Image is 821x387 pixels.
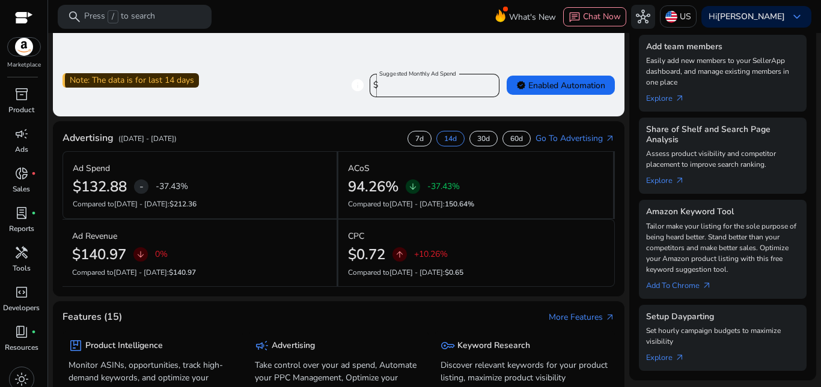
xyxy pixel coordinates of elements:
[445,199,474,209] span: 150.64%
[709,13,785,21] p: Hi
[348,246,385,263] h2: $0.72
[510,134,523,143] p: 60d
[516,80,526,90] span: verified
[156,182,188,191] p: -37.43%
[563,7,626,26] button: chatChat Now
[675,94,685,103] span: arrow_outward
[63,73,199,88] div: Note: The data is for last 14 days
[408,182,418,191] span: arrow_downward
[646,42,800,52] h5: Add team members
[441,338,455,353] span: key
[536,132,615,145] a: Go To Advertisingarrow_outward
[3,302,40,313] p: Developers
[13,184,30,194] p: Sales
[348,267,604,278] p: Compared to :
[348,230,364,242] p: CPC
[118,133,177,144] p: ([DATE] - [DATE])
[31,171,36,176] span: fiber_manual_record
[114,199,168,209] span: [DATE] - [DATE]
[31,211,36,215] span: fiber_manual_record
[14,372,29,386] span: light_mode
[427,182,460,191] p: -37.43%
[631,5,655,29] button: hub
[646,125,800,145] h5: Share of Shelf and Search Page Analysis
[415,134,424,143] p: 7d
[67,10,82,24] span: search
[477,134,490,143] p: 30d
[348,178,398,196] h2: 94.26%
[717,11,785,22] b: [PERSON_NAME]
[790,10,804,24] span: keyboard_arrow_down
[72,230,117,242] p: Ad Revenue
[646,170,694,187] a: Explorearrow_outward
[85,341,163,351] h5: Product Intelligence
[31,329,36,334] span: fiber_manual_record
[414,250,448,259] p: +10.26%
[73,178,127,196] h2: $132.88
[7,61,41,70] p: Marketplace
[114,268,167,277] span: [DATE] - [DATE]
[445,268,463,277] span: $0.65
[169,268,196,277] span: $140.97
[680,6,691,27] p: US
[155,250,168,259] p: 0%
[108,10,118,23] span: /
[457,341,530,351] h5: Keyword Research
[646,88,694,104] a: Explorearrow_outward
[139,179,144,194] span: -
[63,311,122,323] h4: Features (15)
[255,338,269,353] span: campaign
[169,199,197,209] span: $212.36
[444,134,457,143] p: 14d
[675,353,685,362] span: arrow_outward
[605,313,615,322] span: arrow_outward
[14,285,29,299] span: code_blocks
[13,263,31,274] p: Tools
[646,312,800,322] h5: Setup Dayparting
[569,11,581,23] span: chat
[646,207,800,217] h5: Amazon Keyword Tool
[8,38,40,56] img: amazon.svg
[646,275,721,292] a: Add To Chrome
[507,76,615,95] button: verifiedEnabled Automation
[9,223,34,234] p: Reports
[14,245,29,260] span: handyman
[63,133,114,144] h4: Advertising
[549,311,615,323] a: More Featuresarrow_outward
[84,10,155,23] p: Press to search
[379,70,456,78] mat-label: Suggested Monthly Ad Spend
[72,267,327,278] p: Compared to :
[395,250,404,259] span: arrow_upward
[646,221,800,275] p: Tailor make your listing for the sole purpose of being heard better. Stand better than your compe...
[348,199,603,209] p: Compared to :
[646,347,694,364] a: Explorearrow_outward
[583,11,621,22] span: Chat Now
[389,268,443,277] span: [DATE] - [DATE]
[14,325,29,339] span: book_4
[646,55,800,88] p: Easily add new members to your SellerApp dashboard, and manage existing members in one place
[73,199,327,209] p: Compared to :
[136,250,145,259] span: arrow_downward
[675,176,685,185] span: arrow_outward
[350,78,365,92] span: info
[441,359,609,384] p: Discover relevant keywords for your product listing, maximize product visibility
[702,281,712,290] span: arrow_outward
[73,162,110,175] p: Ad Spend
[646,148,800,170] p: Assess product visibility and competitor placement to improve search ranking.
[72,246,126,263] h2: $140.97
[389,199,443,209] span: [DATE] - [DATE]
[272,341,315,351] h5: Advertising
[373,79,378,91] span: $
[15,144,28,155] p: Ads
[8,104,34,115] p: Product
[14,127,29,141] span: campaign
[646,325,800,347] p: Set hourly campaign budgets to maximize visibility
[348,162,370,175] p: ACoS
[14,87,29,101] span: inventory_2
[516,79,605,92] span: Enabled Automation
[605,134,615,143] span: arrow_outward
[14,206,29,220] span: lab_profile
[636,10,650,24] span: hub
[509,7,556,28] span: What's New
[665,11,677,23] img: us.svg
